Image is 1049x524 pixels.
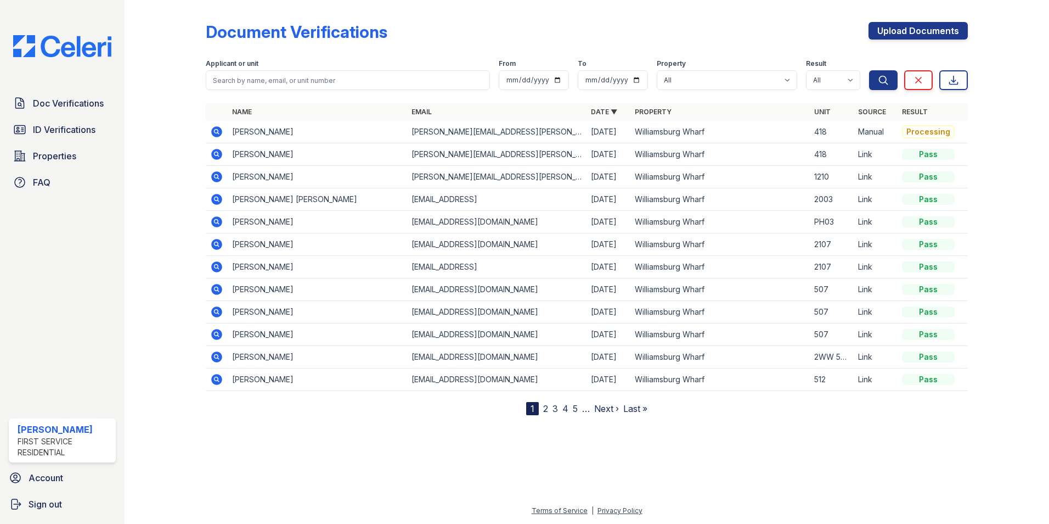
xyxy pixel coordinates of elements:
[586,346,630,369] td: [DATE]
[407,301,586,324] td: [EMAIL_ADDRESS][DOMAIN_NAME]
[630,256,810,278] td: Williamsburg Wharf
[532,506,588,515] a: Terms of Service
[228,256,407,278] td: [PERSON_NAME]
[810,233,854,256] td: 2107
[228,301,407,324] td: [PERSON_NAME]
[407,324,586,346] td: [EMAIL_ADDRESS][DOMAIN_NAME]
[854,301,898,324] td: Link
[854,324,898,346] td: Link
[407,143,586,166] td: [PERSON_NAME][EMAIL_ADDRESS][PERSON_NAME][DOMAIN_NAME]
[854,346,898,369] td: Link
[9,92,116,114] a: Doc Verifications
[228,211,407,233] td: [PERSON_NAME]
[854,143,898,166] td: Link
[810,166,854,188] td: 1210
[868,22,968,40] a: Upload Documents
[623,403,647,414] a: Last »
[586,324,630,346] td: [DATE]
[407,211,586,233] td: [EMAIL_ADDRESS][DOMAIN_NAME]
[902,108,928,116] a: Result
[578,59,586,68] label: To
[586,188,630,211] td: [DATE]
[586,121,630,143] td: [DATE]
[228,278,407,301] td: [PERSON_NAME]
[586,256,630,278] td: [DATE]
[407,278,586,301] td: [EMAIL_ADDRESS][DOMAIN_NAME]
[854,121,898,143] td: Manual
[591,108,617,116] a: Date ▼
[228,324,407,346] td: [PERSON_NAME]
[9,145,116,167] a: Properties
[4,467,120,489] a: Account
[810,301,854,324] td: 507
[594,403,619,414] a: Next ›
[657,59,686,68] label: Property
[630,188,810,211] td: Williamsburg Wharf
[810,121,854,143] td: 418
[411,108,432,116] a: Email
[552,403,558,414] a: 3
[854,233,898,256] td: Link
[586,143,630,166] td: [DATE]
[902,216,955,227] div: Pass
[854,166,898,188] td: Link
[854,188,898,211] td: Link
[854,211,898,233] td: Link
[810,188,854,211] td: 2003
[9,119,116,141] a: ID Verifications
[902,374,955,385] div: Pass
[407,346,586,369] td: [EMAIL_ADDRESS][DOMAIN_NAME]
[597,506,642,515] a: Privacy Policy
[630,233,810,256] td: Williamsburg Wharf
[18,423,111,436] div: [PERSON_NAME]
[29,498,62,511] span: Sign out
[407,188,586,211] td: [EMAIL_ADDRESS]
[630,278,810,301] td: Williamsburg Wharf
[630,211,810,233] td: Williamsburg Wharf
[228,166,407,188] td: [PERSON_NAME]
[858,108,886,116] a: Source
[18,436,111,458] div: First Service Residential
[586,233,630,256] td: [DATE]
[902,284,955,295] div: Pass
[29,471,63,484] span: Account
[810,278,854,301] td: 507
[228,143,407,166] td: [PERSON_NAME]
[407,166,586,188] td: [PERSON_NAME][EMAIL_ADDRESS][PERSON_NAME][DOMAIN_NAME]
[810,369,854,391] td: 512
[228,188,407,211] td: [PERSON_NAME] [PERSON_NAME]
[814,108,831,116] a: Unit
[810,143,854,166] td: 418
[228,346,407,369] td: [PERSON_NAME]
[407,121,586,143] td: [PERSON_NAME][EMAIL_ADDRESS][PERSON_NAME][DOMAIN_NAME]
[4,493,120,515] a: Sign out
[902,149,955,160] div: Pass
[206,70,490,90] input: Search by name, email, or unit number
[586,211,630,233] td: [DATE]
[630,301,810,324] td: Williamsburg Wharf
[586,369,630,391] td: [DATE]
[902,329,955,340] div: Pass
[630,121,810,143] td: Williamsburg Wharf
[9,171,116,193] a: FAQ
[228,369,407,391] td: [PERSON_NAME]
[573,403,578,414] a: 5
[630,369,810,391] td: Williamsburg Wharf
[806,59,826,68] label: Result
[810,346,854,369] td: 2WW 520
[635,108,672,116] a: Property
[206,59,258,68] label: Applicant or unit
[228,121,407,143] td: [PERSON_NAME]
[630,143,810,166] td: Williamsburg Wharf
[902,125,955,138] div: Processing
[562,403,568,414] a: 4
[630,324,810,346] td: Williamsburg Wharf
[902,261,955,272] div: Pass
[33,176,50,189] span: FAQ
[407,233,586,256] td: [EMAIL_ADDRESS][DOMAIN_NAME]
[228,233,407,256] td: [PERSON_NAME]
[810,211,854,233] td: PH03
[33,149,76,163] span: Properties
[407,256,586,278] td: [EMAIL_ADDRESS]
[586,278,630,301] td: [DATE]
